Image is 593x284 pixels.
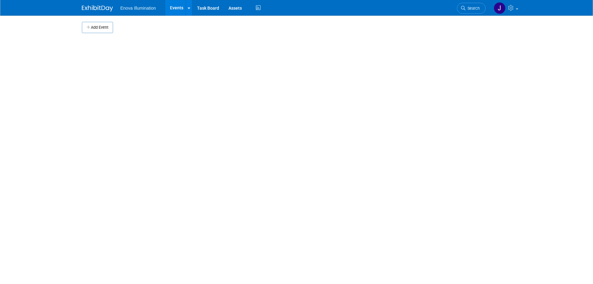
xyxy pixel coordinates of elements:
[457,3,486,14] a: Search
[465,6,480,11] span: Search
[82,22,113,33] button: Add Event
[120,6,156,11] span: Enova Illumination
[82,5,113,12] img: ExhibitDay
[494,2,506,14] img: Janelle Tlusty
